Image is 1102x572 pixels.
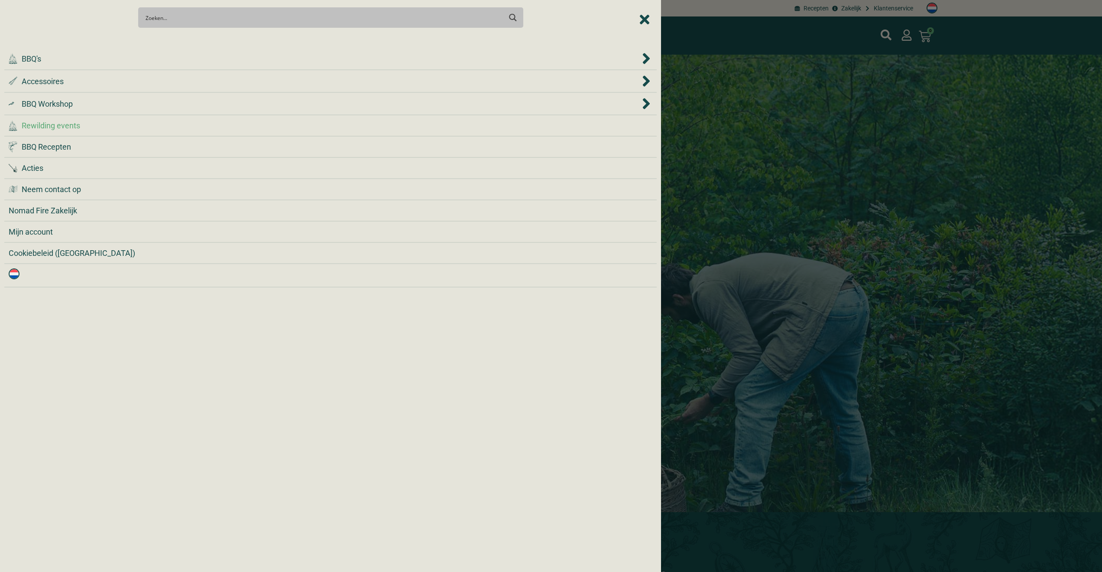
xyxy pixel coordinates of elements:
span: BBQ Recepten [22,141,71,153]
span: Nomad Fire Zakelijk [9,205,77,216]
button: Search magnifier button [506,10,521,25]
a: Nomad Fire Zakelijk [9,205,652,216]
a: BBQ Recepten [9,141,652,153]
input: Search input [146,10,502,26]
span: Acties [22,162,43,174]
span: Accessoires [22,75,64,87]
a: BBQ's [9,53,640,65]
span: BBQ Workshop [22,98,73,110]
a: Cookiebeleid ([GEOGRAPHIC_DATA]) [9,247,652,259]
a: Acties [9,162,652,174]
span: BBQ's [22,53,41,65]
span: Cookiebeleid ([GEOGRAPHIC_DATA]) [9,247,135,259]
div: Cookiebeleid (EU) [9,247,652,259]
span: Neem contact op [22,183,81,195]
a: BBQ Workshop [9,98,640,110]
form: Search form [147,10,503,25]
div: Accessoires [9,75,652,88]
a: Rewilding events [9,120,652,131]
a: Accessoires [9,75,640,87]
div: BBQ's [9,52,652,65]
span: Mijn account [9,226,53,238]
span: Rewilding events [22,120,80,131]
div: <img class="wpml-ls-flag" src="https://nomadfire.shop/wp-content/plugins/sitepress-multilingual-c... [9,268,652,282]
a: Mijn account [9,226,652,238]
img: Nederlands [9,268,19,279]
a: Neem contact op [9,183,652,195]
a: Nederlands [9,268,652,282]
div: BBQ Workshop [9,97,652,110]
